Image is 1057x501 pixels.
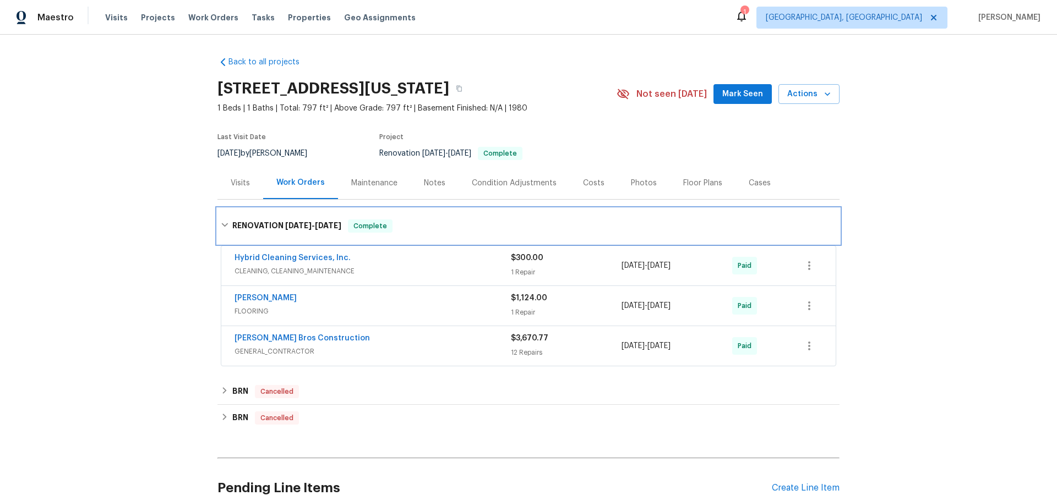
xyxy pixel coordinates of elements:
button: Mark Seen [713,84,772,104]
span: GENERAL_CONTRACTOR [235,346,511,357]
span: Visits [105,12,128,23]
span: Mark Seen [722,87,763,101]
span: $300.00 [511,254,543,262]
div: Floor Plans [683,178,722,189]
span: [DATE] [647,302,671,310]
span: Paid [738,340,756,351]
span: $3,670.77 [511,334,548,342]
div: Work Orders [276,177,325,188]
button: Copy Address [449,79,469,98]
div: Condition Adjustments [472,178,557,189]
span: FLOORING [235,306,511,317]
button: Actions [778,84,840,104]
span: Projects [141,12,175,23]
span: Maestro [37,12,74,23]
div: Cases [749,178,771,189]
span: Cancelled [256,386,298,397]
span: Not seen [DATE] [636,89,707,100]
div: 12 Repairs [511,347,622,358]
a: Back to all projects [217,57,323,68]
div: 1 Repair [511,307,622,318]
span: [DATE] [622,342,645,350]
span: [DATE] [217,150,241,157]
h2: [STREET_ADDRESS][US_STATE] [217,83,449,94]
span: [GEOGRAPHIC_DATA], [GEOGRAPHIC_DATA] [766,12,922,23]
span: [DATE] [622,302,645,310]
span: - [622,340,671,351]
a: [PERSON_NAME] Bros Construction [235,334,370,342]
div: Notes [424,178,445,189]
span: Actions [787,87,831,101]
span: [DATE] [647,342,671,350]
span: CLEANING, CLEANING_MAINTENANCE [235,266,511,277]
div: Create Line Item [772,483,840,493]
a: Hybrid Cleaning Services, Inc. [235,254,351,262]
div: 1 Repair [511,267,622,278]
div: BRN Cancelled [217,378,840,405]
span: [DATE] [622,262,645,269]
span: - [422,150,471,157]
a: [PERSON_NAME] [235,294,297,302]
h6: BRN [232,411,248,425]
span: Paid [738,260,756,271]
span: Complete [479,150,521,157]
div: RENOVATION [DATE]-[DATE]Complete [217,208,840,244]
span: Geo Assignments [344,12,416,23]
span: Paid [738,300,756,311]
div: by [PERSON_NAME] [217,147,320,160]
span: Complete [349,221,391,232]
div: BRN Cancelled [217,405,840,431]
h6: BRN [232,385,248,398]
span: Work Orders [188,12,238,23]
span: $1,124.00 [511,294,547,302]
span: - [622,300,671,311]
span: Cancelled [256,412,298,423]
div: 1 [740,7,748,18]
span: Properties [288,12,331,23]
span: [DATE] [647,262,671,269]
div: Maintenance [351,178,397,189]
span: Project [379,134,404,140]
span: [PERSON_NAME] [974,12,1040,23]
span: [DATE] [315,222,341,229]
div: Costs [583,178,604,189]
h6: RENOVATION [232,219,341,233]
span: Last Visit Date [217,134,266,140]
span: 1 Beds | 1 Baths | Total: 797 ft² | Above Grade: 797 ft² | Basement Finished: N/A | 1980 [217,103,617,114]
span: [DATE] [422,150,445,157]
span: - [622,260,671,271]
div: Photos [631,178,657,189]
span: - [285,222,341,229]
div: Visits [231,178,250,189]
span: [DATE] [285,222,312,229]
span: Renovation [379,150,522,157]
span: Tasks [252,14,275,21]
span: [DATE] [448,150,471,157]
